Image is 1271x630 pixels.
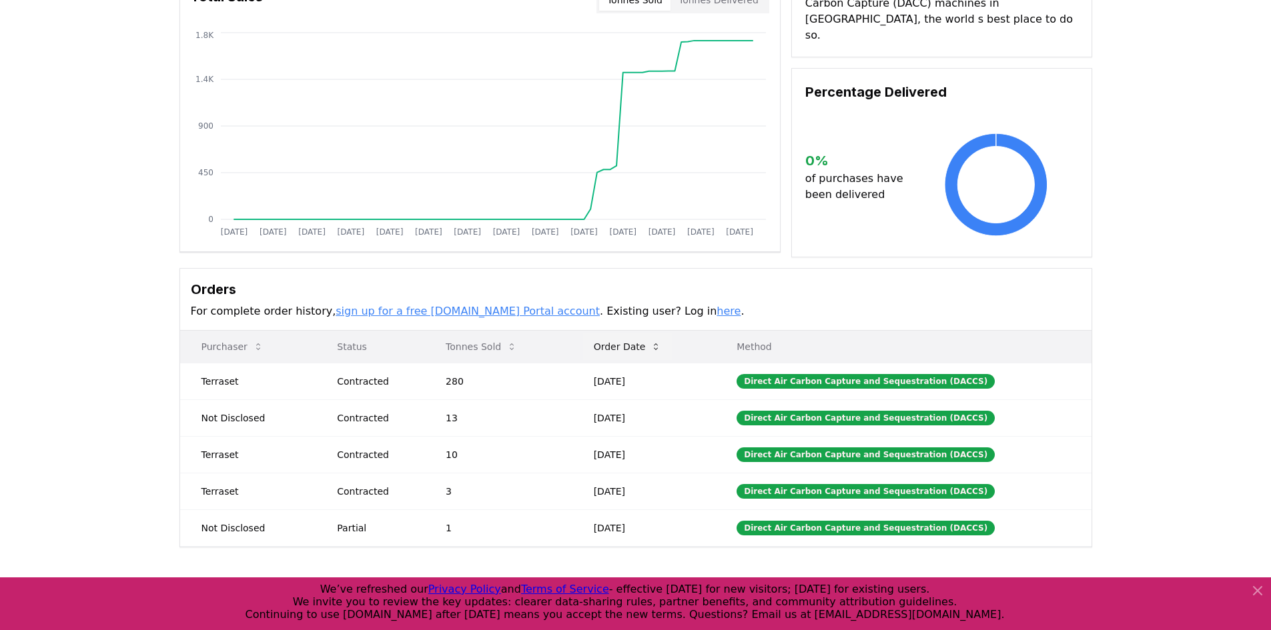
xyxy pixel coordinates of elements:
div: Contracted [337,375,414,388]
div: Contracted [337,411,414,425]
td: 3 [424,473,572,509]
button: Purchaser [191,333,274,360]
div: Direct Air Carbon Capture and Sequestration (DACCS) [737,484,995,499]
div: Direct Air Carbon Capture and Sequestration (DACCS) [737,374,995,389]
td: Terraset [180,363,316,399]
td: Not Disclosed [180,509,316,546]
tspan: [DATE] [726,227,753,237]
td: [DATE] [572,509,716,546]
td: 13 [424,399,572,436]
td: [DATE] [572,399,716,436]
a: here [717,305,741,317]
div: Direct Air Carbon Capture and Sequestration (DACCS) [737,447,995,462]
tspan: 0 [208,215,214,224]
p: Method [726,340,1080,353]
td: 10 [424,436,572,473]
td: Terraset [180,473,316,509]
tspan: 1.8K [195,31,214,40]
a: sign up for a free [DOMAIN_NAME] Portal account [336,305,600,317]
tspan: [DATE] [531,227,558,237]
td: 280 [424,363,572,399]
tspan: [DATE] [687,227,715,237]
td: [DATE] [572,436,716,473]
tspan: [DATE] [376,227,403,237]
button: Order Date [583,333,673,360]
tspan: [DATE] [415,227,442,237]
h3: Orders [191,279,1081,299]
div: Contracted [337,448,414,461]
td: [DATE] [572,363,716,399]
tspan: [DATE] [259,227,286,237]
div: Contracted [337,485,414,498]
tspan: [DATE] [570,227,598,237]
tspan: [DATE] [609,227,637,237]
tspan: [DATE] [648,227,675,237]
p: of purchases have been delivered [805,171,914,203]
button: Tonnes Sold [435,333,528,360]
tspan: [DATE] [492,227,520,237]
td: 1 [424,509,572,546]
div: Direct Air Carbon Capture and Sequestration (DACCS) [737,521,995,535]
tspan: 450 [198,168,214,177]
div: Direct Air Carbon Capture and Sequestration (DACCS) [737,411,995,425]
td: [DATE] [572,473,716,509]
tspan: [DATE] [220,227,248,237]
p: Status [326,340,414,353]
tspan: [DATE] [454,227,481,237]
div: Partial [337,521,414,535]
tspan: [DATE] [337,227,364,237]
p: For complete order history, . Existing user? Log in . [191,303,1081,319]
tspan: [DATE] [298,227,326,237]
tspan: 1.4K [195,75,214,84]
tspan: 900 [198,121,214,131]
h3: 0 % [805,151,914,171]
h3: Percentage Delivered [805,82,1078,102]
td: Terraset [180,436,316,473]
td: Not Disclosed [180,399,316,436]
